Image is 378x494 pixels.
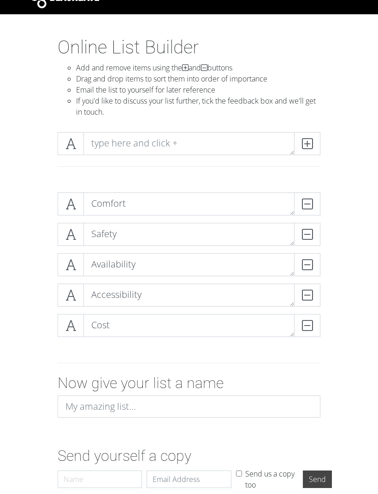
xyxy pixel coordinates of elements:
[58,471,142,488] input: Name
[303,471,332,488] input: Send
[58,395,320,418] input: My amazing list...
[76,62,320,73] li: Add and remove items using the and buttons
[147,471,231,488] input: Email Address
[76,73,320,84] li: Drag and drop items to sort them into order of importance
[76,84,320,95] li: Email the list to yourself for later reference
[76,95,320,117] li: If you'd like to discuss your list further, tick the feedback box and we'll get in touch.
[58,447,320,465] h2: Send yourself a copy
[245,468,298,490] label: Send us a copy too
[58,374,320,392] h2: Now give your list a name
[58,36,320,58] h1: Online List Builder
